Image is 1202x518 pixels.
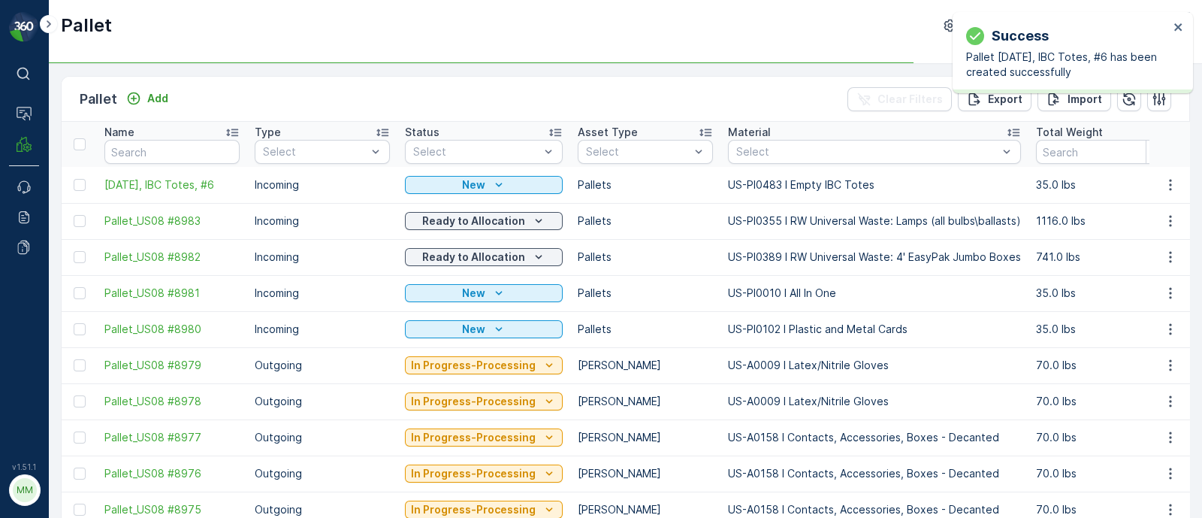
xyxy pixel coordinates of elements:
div: Toggle Row Selected [74,215,86,227]
p: US-A0158 I Contacts, Accessories, Boxes - Decanted [728,466,1021,481]
p: US-A0158 I Contacts, Accessories, Boxes - Decanted [728,430,1021,445]
p: US-PI0483 I Empty IBC Totes [728,177,1021,192]
p: US-PI0389 I RW Universal Waste: 4' EasyPak Jumbo Boxes [728,250,1021,265]
p: [PERSON_NAME] [578,394,713,409]
div: Toggle Row Selected [74,432,86,444]
button: New [405,320,563,338]
p: Clear Filters [877,92,943,107]
p: US-PI0355 I RW Universal Waste: Lamps (all bulbs\ballasts) [728,214,1021,229]
button: Clear Filters [847,87,952,111]
p: Import [1068,92,1102,107]
p: 70.0 lbs [1036,394,1171,409]
button: Ready to Allocation [405,212,563,230]
a: Pallet_US08 #8977 [104,430,240,445]
p: Outgoing [255,358,390,373]
p: Status [405,125,439,140]
p: Select [413,144,539,159]
p: 70.0 lbs [1036,358,1171,373]
a: 10/02/25, IBC Totes, #6 [104,177,240,192]
a: Pallet_US08 #8976 [104,466,240,481]
p: 1116.0 lbs [1036,214,1171,229]
p: US-PI0010 I All In One [728,286,1021,301]
p: Pallet [80,89,117,110]
p: In Progress-Processing [411,502,536,517]
input: Search [104,140,240,164]
p: Select [736,144,998,159]
div: Toggle Row Selected [74,504,86,516]
button: In Progress-Processing [405,392,563,410]
p: Incoming [255,214,390,229]
p: Total Weight [1036,125,1103,140]
p: Outgoing [255,430,390,445]
p: 70.0 lbs [1036,502,1171,517]
p: Success [992,26,1049,47]
p: New [462,177,485,192]
p: Outgoing [255,466,390,481]
p: Pallets [578,177,713,192]
p: Export [988,92,1022,107]
p: Ready to Allocation [422,214,525,229]
a: Pallet_US08 #8983 [104,214,240,229]
a: Pallet_US08 #8978 [104,394,240,409]
div: Toggle Row Selected [74,395,86,407]
a: Pallet_US08 #8979 [104,358,240,373]
p: [PERSON_NAME] [578,502,713,517]
div: Toggle Row Selected [74,179,86,191]
p: 35.0 lbs [1036,177,1171,192]
p: In Progress-Processing [411,358,536,373]
p: Material [728,125,771,140]
p: [PERSON_NAME] [578,430,713,445]
div: Toggle Row Selected [74,359,86,371]
span: v 1.51.1 [9,462,39,471]
button: Import [1037,87,1111,111]
p: Ready to Allocation [422,250,525,265]
button: close [1173,21,1184,35]
a: Pallet_US08 #8975 [104,502,240,517]
p: Pallet [DATE], IBC Totes, #6 has been created successfully [966,50,1169,80]
div: Toggle Row Selected [74,323,86,335]
div: Toggle Row Selected [74,468,86,480]
p: Pallets [578,322,713,337]
a: Pallet_US08 #8982 [104,250,240,265]
div: MM [13,478,37,502]
p: 35.0 lbs [1036,322,1171,337]
button: New [405,284,563,302]
p: In Progress-Processing [411,394,536,409]
p: Pallets [578,250,713,265]
span: [DATE], IBC Totes, #6 [104,177,240,192]
button: In Progress-Processing [405,429,563,447]
p: US-A0009 I Latex/Nitrile Gloves [728,394,1021,409]
span: Pallet_US08 #8981 [104,286,240,301]
button: Export [958,87,1031,111]
p: Incoming [255,177,390,192]
p: US-A0009 I Latex/Nitrile Gloves [728,358,1021,373]
p: 741.0 lbs [1036,250,1171,265]
p: Outgoing [255,502,390,517]
p: [PERSON_NAME] [578,466,713,481]
p: Pallets [578,214,713,229]
p: New [462,322,485,337]
p: 35.0 lbs [1036,286,1171,301]
div: Toggle Row Selected [74,287,86,299]
p: Pallet [61,14,112,38]
p: [PERSON_NAME] [578,358,713,373]
p: In Progress-Processing [411,430,536,445]
button: Add [120,89,174,108]
button: MM [9,474,39,506]
p: New [462,286,485,301]
p: Select [586,144,690,159]
div: Toggle Row Selected [74,251,86,263]
p: In Progress-Processing [411,466,536,481]
p: Name [104,125,134,140]
p: US-PI0102 I Plastic and Metal Cards [728,322,1021,337]
button: Ready to Allocation [405,248,563,266]
span: Pallet_US08 #8980 [104,322,240,337]
p: Pallets [578,286,713,301]
p: Incoming [255,286,390,301]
